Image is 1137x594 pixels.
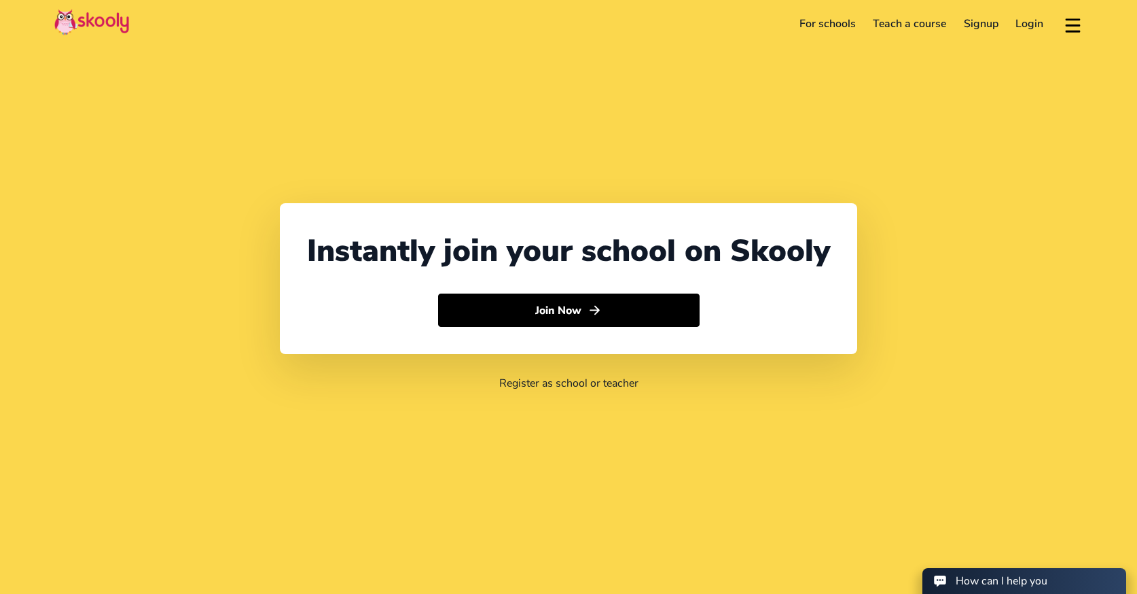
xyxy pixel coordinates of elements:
button: menu outline [1063,13,1083,35]
div: Instantly join your school on Skooly [307,230,830,272]
button: Join Nowarrow forward outline [438,294,700,328]
img: Skooly [54,9,129,35]
a: Signup [955,13,1007,35]
ion-icon: arrow forward outline [588,303,602,317]
a: For schools [791,13,865,35]
a: Register as school or teacher [499,376,638,391]
a: Teach a course [864,13,955,35]
a: Login [1007,13,1053,35]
